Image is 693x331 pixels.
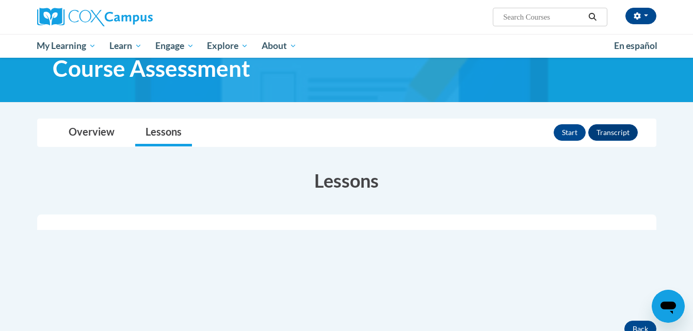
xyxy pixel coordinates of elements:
a: Engage [149,34,201,58]
span: Explore [207,40,248,52]
button: Search [585,11,600,23]
img: Cox Campus [37,8,153,26]
button: Start [554,124,586,141]
span: Engage [155,40,194,52]
a: Overview [58,119,125,146]
a: About [255,34,303,58]
h3: Lessons [37,168,656,193]
button: Transcript [588,124,638,141]
button: Account Settings [625,8,656,24]
span: My Learning [37,40,96,52]
a: Lessons [135,119,192,146]
input: Search Courses [502,11,585,23]
a: Explore [200,34,255,58]
iframe: Button to launch messaging window [652,290,685,323]
div: Main menu [22,34,672,58]
span: En español [614,40,657,51]
a: En español [607,35,664,57]
a: Cox Campus [37,8,233,26]
span: Learn [109,40,142,52]
a: Learn [103,34,149,58]
span: About [262,40,297,52]
a: My Learning [30,34,103,58]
